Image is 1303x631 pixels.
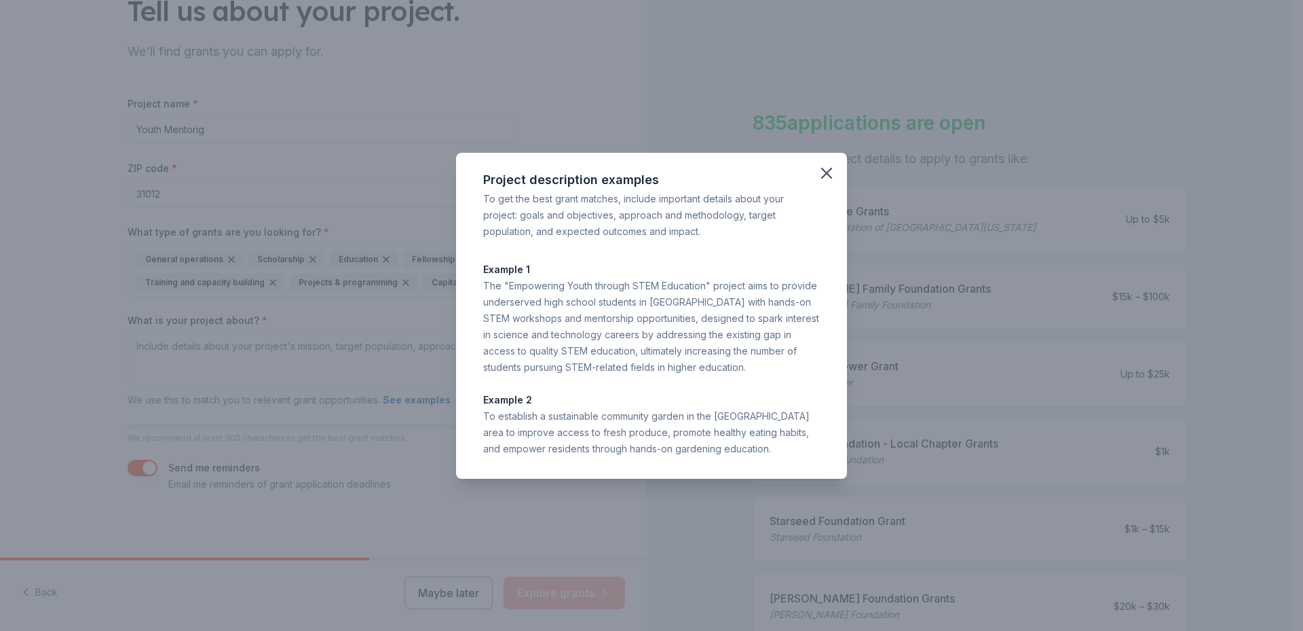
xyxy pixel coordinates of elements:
div: To get the best grant matches, include important details about your project: goals and objectives... [483,191,820,240]
div: Project description examples [483,169,820,191]
p: Example 1 [483,262,820,278]
div: To establish a sustainable community garden in the [GEOGRAPHIC_DATA] area to improve access to fr... [483,408,820,457]
div: The "Empowering Youth through STEM Education" project aims to provide underserved high school stu... [483,278,820,376]
p: Example 2 [483,392,820,408]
